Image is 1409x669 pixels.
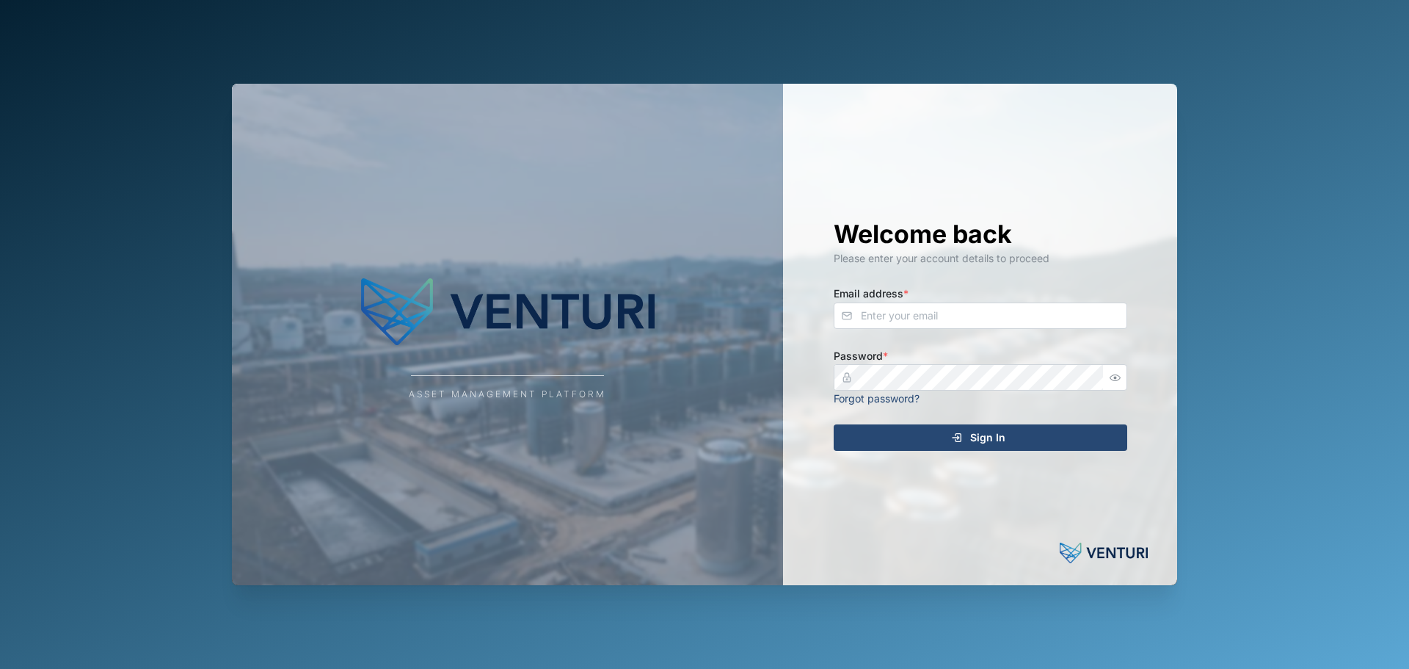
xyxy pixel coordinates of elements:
[970,425,1005,450] span: Sign In
[834,424,1127,451] button: Sign In
[1060,538,1148,568] img: Powered by: Venturi
[361,268,655,356] img: Company Logo
[834,303,1127,329] input: Enter your email
[409,388,606,402] div: Asset Management Platform
[834,250,1127,267] div: Please enter your account details to proceed
[834,286,909,302] label: Email address
[834,392,920,405] a: Forgot password?
[834,348,888,364] label: Password
[834,218,1127,250] h1: Welcome back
